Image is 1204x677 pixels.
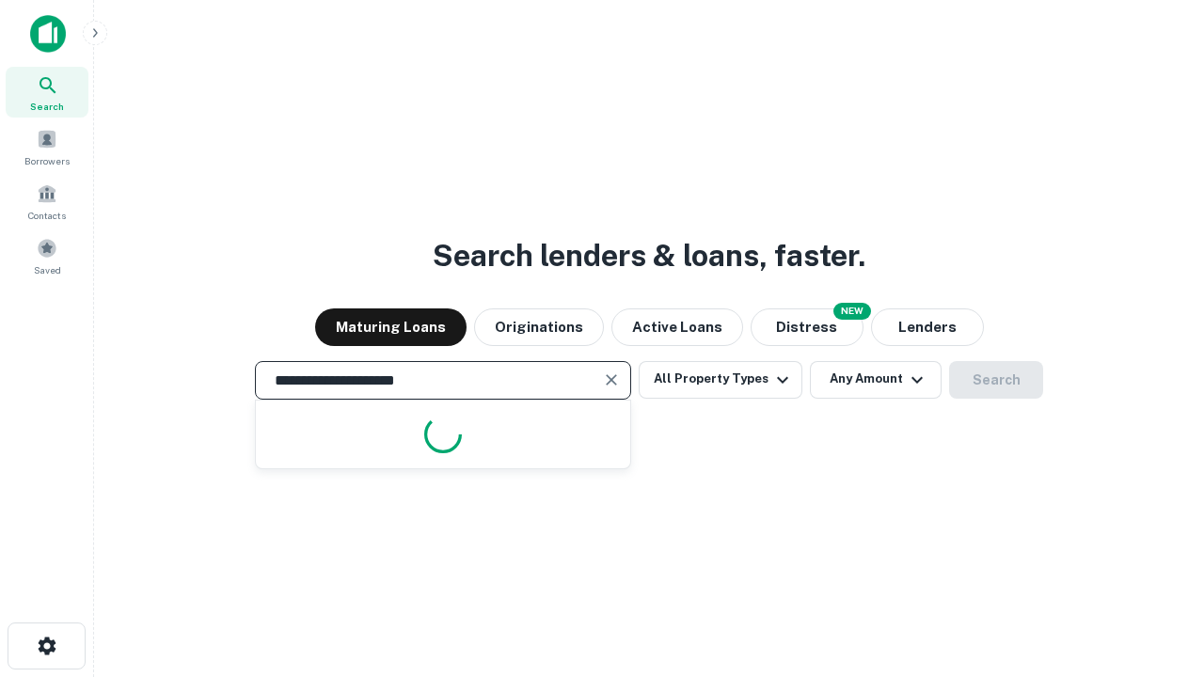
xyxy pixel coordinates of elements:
h3: Search lenders & loans, faster. [433,233,865,278]
button: Active Loans [611,308,743,346]
button: Maturing Loans [315,308,467,346]
a: Contacts [6,176,88,227]
button: Clear [598,367,625,393]
button: Search distressed loans with lien and other non-mortgage details. [751,308,863,346]
span: Borrowers [24,153,70,168]
a: Search [6,67,88,118]
a: Saved [6,230,88,281]
span: Search [30,99,64,114]
a: Borrowers [6,121,88,172]
span: Contacts [28,208,66,223]
div: NEW [833,303,871,320]
button: Originations [474,308,604,346]
span: Saved [34,262,61,277]
button: Lenders [871,308,984,346]
button: All Property Types [639,361,802,399]
iframe: Chat Widget [1110,527,1204,617]
button: Any Amount [810,361,942,399]
img: capitalize-icon.png [30,15,66,53]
